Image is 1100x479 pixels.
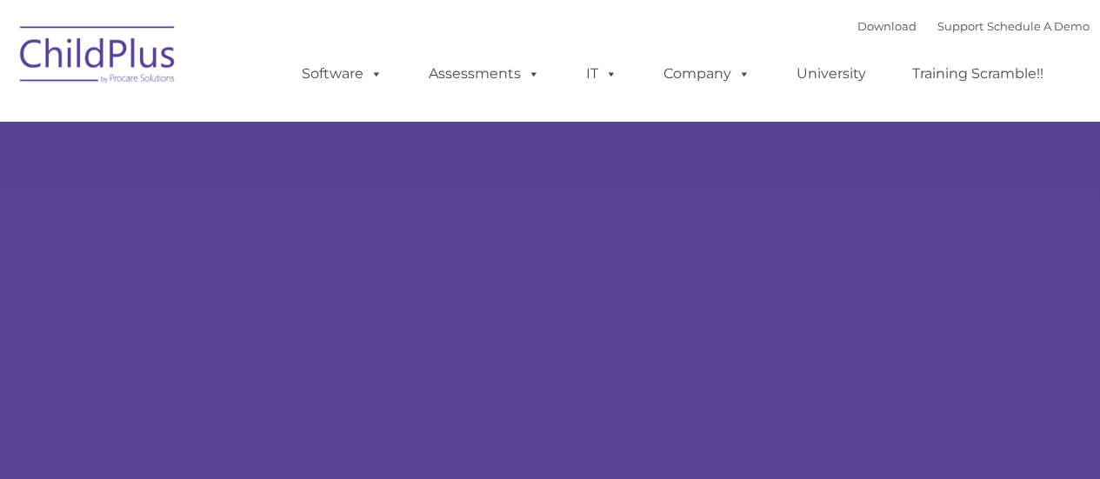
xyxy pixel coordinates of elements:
a: Support [937,19,983,33]
a: Assessments [411,57,557,91]
a: Download [857,19,917,33]
img: ChildPlus by Procare Solutions [11,14,185,101]
a: Software [284,57,400,91]
font: | [857,19,1090,33]
a: Training Scramble!! [895,57,1061,91]
a: University [779,57,883,91]
a: IT [569,57,635,91]
a: Company [646,57,768,91]
a: Schedule A Demo [987,19,1090,33]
